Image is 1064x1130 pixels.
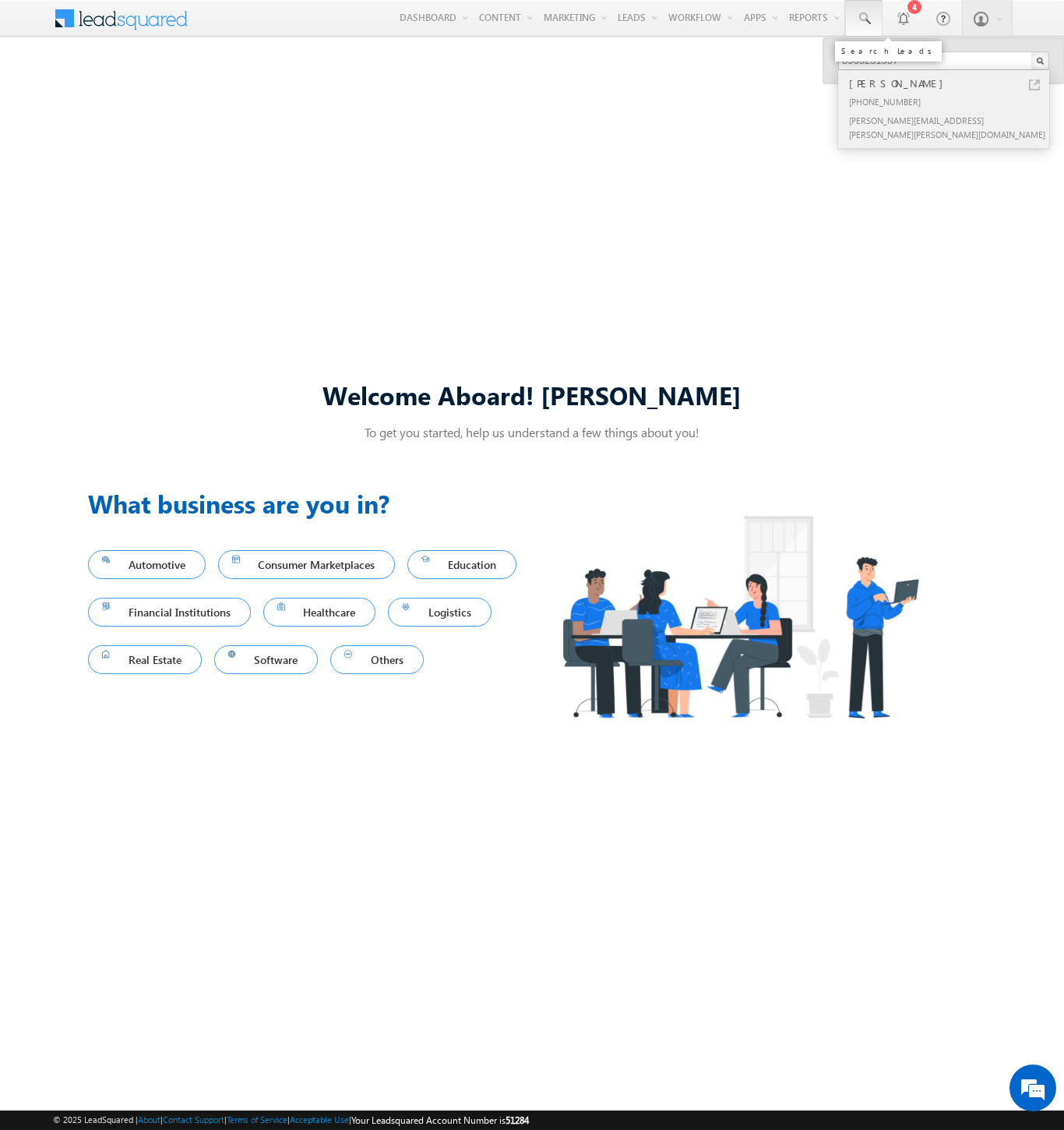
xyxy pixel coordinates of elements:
[846,75,1055,92] div: [PERSON_NAME]
[290,1114,349,1125] a: Acceptable Use
[163,1114,224,1125] a: Contact Support
[402,602,477,623] span: Logistics
[102,649,188,670] span: Real Estate
[532,485,948,749] img: Industry.png
[228,649,305,670] span: Software
[344,649,410,670] span: Others
[88,424,976,440] p: To get you started, help us understand a few things about you!
[232,554,382,575] span: Consumer Marketplaces
[846,92,1055,111] div: [PHONE_NUMBER]
[277,602,362,623] span: Healthcare
[846,111,1055,143] div: [PERSON_NAME][EMAIL_ADDRESS][PERSON_NAME][PERSON_NAME][DOMAIN_NAME]
[421,554,502,575] span: Education
[841,46,935,55] div: Search Leads
[102,602,237,623] span: Financial Institutions
[227,1114,287,1125] a: Terms of Service
[53,1113,529,1128] span: © 2025 LeadSquared | | | | |
[102,554,192,575] span: Automotive
[138,1114,160,1125] a: About
[506,1114,529,1126] span: 51284
[351,1114,529,1126] span: Your Leadsquared Account Number is
[88,485,532,522] h3: What business are you in?
[88,378,976,411] div: Welcome Aboard! [PERSON_NAME]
